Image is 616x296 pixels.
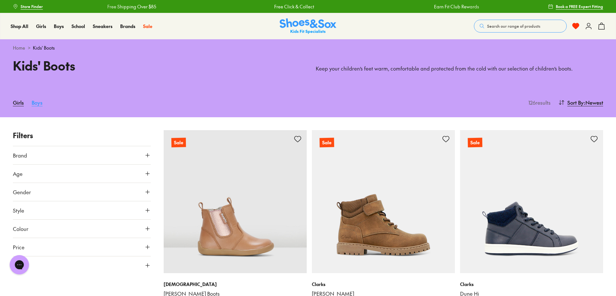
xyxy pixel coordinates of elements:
[13,225,28,233] span: Colour
[106,3,155,10] a: Free Shipping Over $85
[312,130,455,273] a: Sale
[11,23,28,29] span: Shop All
[474,20,567,33] button: Search our range of products
[13,243,24,251] span: Price
[72,23,85,30] a: School
[526,99,551,106] p: 126 results
[13,206,24,214] span: Style
[13,220,151,238] button: Colour
[316,65,603,72] p: Keep your children’s feet warm, comfortable and protected from the cold with our selection of chi...
[143,23,152,29] span: Sale
[13,1,43,12] a: Store Finder
[36,23,46,29] span: Girls
[13,170,23,177] span: Age
[584,99,603,106] span: : Newest
[164,281,307,288] p: [DEMOGRAPHIC_DATA]
[13,256,151,274] button: Size
[460,281,603,288] p: Clarks
[13,238,151,256] button: Price
[6,253,32,277] iframe: Gorgias live chat messenger
[72,23,85,29] span: School
[120,23,135,30] a: Brands
[13,44,25,51] a: Home
[164,130,307,273] a: Sale
[33,44,55,51] span: Kids' Boots
[11,23,28,30] a: Shop All
[312,281,455,288] p: Clarks
[487,23,540,29] span: Search our range of products
[13,130,151,141] p: Filters
[280,18,336,34] a: Shoes & Sox
[320,138,334,148] p: Sale
[13,165,151,183] button: Age
[460,130,603,273] a: Sale
[13,56,300,75] h1: Kids' Boots
[13,146,151,164] button: Brand
[32,95,43,110] a: Boys
[13,201,151,219] button: Style
[93,23,112,30] a: Sneakers
[143,23,152,30] a: Sale
[36,23,46,30] a: Girls
[21,4,43,9] span: Store Finder
[171,138,186,148] p: Sale
[556,4,603,9] span: Book a FREE Expert Fitting
[13,95,24,110] a: Girls
[273,3,313,10] a: Free Click & Collect
[280,18,336,34] img: SNS_Logo_Responsive.svg
[433,3,478,10] a: Earn Fit Club Rewards
[13,44,603,51] div: >
[13,183,151,201] button: Gender
[120,23,135,29] span: Brands
[93,23,112,29] span: Sneakers
[558,95,603,110] button: Sort By:Newest
[13,188,31,196] span: Gender
[567,99,584,106] span: Sort By
[548,1,603,12] a: Book a FREE Expert Fitting
[13,151,27,159] span: Brand
[468,138,482,148] p: Sale
[54,23,64,30] a: Boys
[54,23,64,29] span: Boys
